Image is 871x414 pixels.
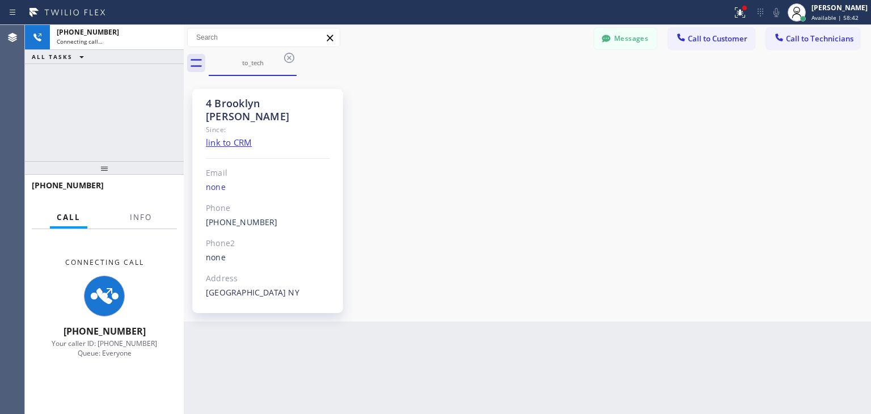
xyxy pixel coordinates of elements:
[206,251,330,264] div: none
[594,28,657,49] button: Messages
[57,27,119,37] span: [PHONE_NUMBER]
[130,212,152,222] span: Info
[768,5,784,20] button: Mute
[123,206,159,229] button: Info
[766,28,860,49] button: Call to Technicians
[206,167,330,180] div: Email
[786,33,853,44] span: Call to Technicians
[688,33,747,44] span: Call to Customer
[206,286,330,299] div: [GEOGRAPHIC_DATA] NY
[210,58,295,67] div: to_tech
[668,28,755,49] button: Call to Customer
[206,181,330,194] div: none
[206,123,330,136] div: Since:
[32,53,73,61] span: ALL TASKS
[52,339,157,358] span: Your caller ID: [PHONE_NUMBER] Queue: Everyone
[206,237,330,250] div: Phone2
[811,14,859,22] span: Available | 58:42
[50,206,87,229] button: Call
[65,257,144,267] span: Connecting Call
[206,202,330,215] div: Phone
[188,28,340,47] input: Search
[206,137,252,148] a: link to CRM
[25,50,95,64] button: ALL TASKS
[206,272,330,285] div: Address
[57,37,103,45] span: Connecting call…
[64,325,146,337] span: [PHONE_NUMBER]
[811,3,868,12] div: [PERSON_NAME]
[32,180,104,191] span: [PHONE_NUMBER]
[206,97,330,123] div: 4 Brooklyn [PERSON_NAME]
[57,212,81,222] span: Call
[206,217,278,227] a: [PHONE_NUMBER]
